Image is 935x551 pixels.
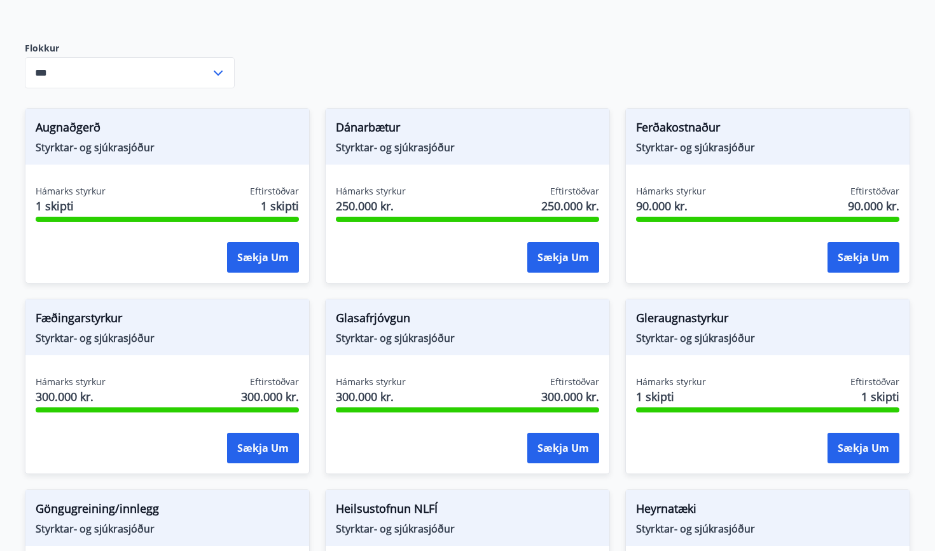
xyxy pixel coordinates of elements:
span: 250.000 kr. [336,198,406,214]
span: 300.000 kr. [541,388,599,405]
span: Styrktar- og sjúkrasjóður [636,522,899,536]
span: Eftirstöðvar [250,376,299,388]
span: 300.000 kr. [36,388,106,405]
span: Styrktar- og sjúkrasjóður [336,140,599,154]
button: Sækja um [828,242,899,273]
span: Hámarks styrkur [636,376,706,388]
span: Eftirstöðvar [850,185,899,198]
span: 250.000 kr. [541,198,599,214]
span: Styrktar- og sjúkrasjóður [336,331,599,345]
span: Styrktar- og sjúkrasjóður [36,140,299,154]
span: Gleraugnastyrkur [636,310,899,331]
span: 90.000 kr. [848,198,899,214]
span: 1 skipti [36,198,106,214]
span: Glasafrjóvgun [336,310,599,331]
span: 300.000 kr. [336,388,406,405]
button: Sækja um [527,433,599,463]
span: Ferðakostnaður [636,119,899,140]
span: Styrktar- og sjúkrasjóður [336,522,599,536]
span: Styrktar- og sjúkrasjóður [636,331,899,345]
span: Hámarks styrkur [36,376,106,388]
span: 1 skipti [861,388,899,405]
span: Fæðingarstyrkur [36,310,299,331]
span: 90.000 kr. [636,198,706,214]
span: Eftirstöðvar [850,376,899,388]
button: Sækja um [828,433,899,463]
span: Styrktar- og sjúkrasjóður [36,331,299,345]
span: Hámarks styrkur [336,376,406,388]
button: Sækja um [227,242,299,273]
span: 300.000 kr. [241,388,299,405]
span: Hámarks styrkur [336,185,406,198]
span: Göngugreining/innlegg [36,500,299,522]
button: Sækja um [527,242,599,273]
span: Eftirstöðvar [550,185,599,198]
span: Heyrnatæki [636,500,899,522]
span: Augnaðgerð [36,119,299,140]
span: Eftirstöðvar [550,376,599,388]
span: Styrktar- og sjúkrasjóður [36,522,299,536]
span: 1 skipti [261,198,299,214]
span: Dánarbætur [336,119,599,140]
span: Hámarks styrkur [636,185,706,198]
span: Styrktar- og sjúkrasjóður [636,140,899,154]
span: Hámarks styrkur [36,185,106,198]
span: Eftirstöðvar [250,185,299,198]
span: Heilsustofnun NLFÍ [336,500,599,522]
button: Sækja um [227,433,299,463]
label: Flokkur [25,42,235,55]
span: 1 skipti [636,388,706,405]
